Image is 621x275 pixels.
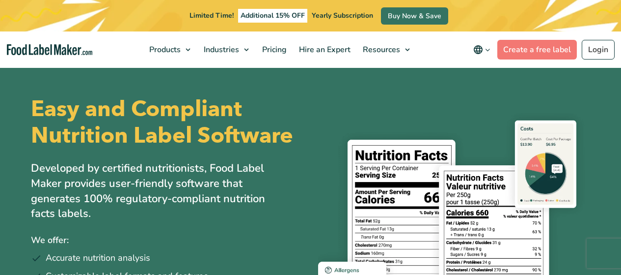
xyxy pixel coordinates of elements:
[46,251,150,265] span: Accurate nutrition analysis
[189,11,234,20] span: Limited Time!
[198,31,254,68] a: Industries
[143,31,195,68] a: Products
[256,31,291,68] a: Pricing
[312,11,373,20] span: Yearly Subscription
[497,40,577,60] a: Create a free label
[259,44,288,55] span: Pricing
[582,40,615,60] a: Login
[31,96,303,149] h1: Easy and Compliant Nutrition Label Software
[360,44,401,55] span: Resources
[31,233,303,247] p: We offer:
[31,161,286,221] p: Developed by certified nutritionists, Food Label Maker provides user-friendly software that gener...
[238,9,307,23] span: Additional 15% OFF
[357,31,415,68] a: Resources
[296,44,351,55] span: Hire an Expert
[146,44,182,55] span: Products
[293,31,354,68] a: Hire an Expert
[201,44,240,55] span: Industries
[381,7,448,25] a: Buy Now & Save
